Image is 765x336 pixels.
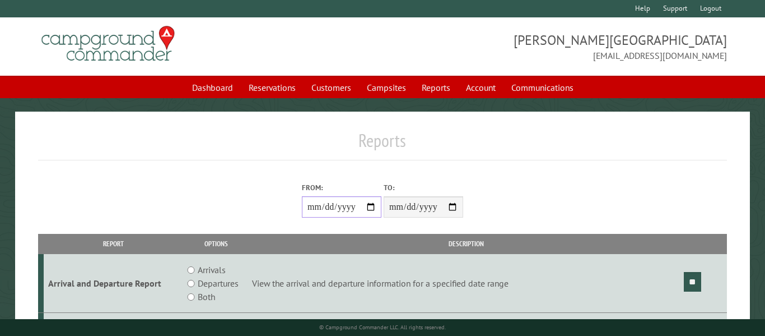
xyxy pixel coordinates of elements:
[360,77,413,98] a: Campsites
[302,182,381,193] label: From:
[319,324,446,331] small: © Campground Commander LLC. All rights reserved.
[198,290,215,303] label: Both
[505,77,580,98] a: Communications
[183,234,250,254] th: Options
[198,277,239,290] label: Departures
[198,263,226,277] label: Arrivals
[250,234,682,254] th: Description
[250,254,682,313] td: View the arrival and departure information for a specified date range
[38,130,726,160] h1: Reports
[415,77,457,98] a: Reports
[382,31,727,62] span: [PERSON_NAME][GEOGRAPHIC_DATA] [EMAIL_ADDRESS][DOMAIN_NAME]
[44,254,183,313] td: Arrival and Departure Report
[44,234,183,254] th: Report
[459,77,502,98] a: Account
[38,22,178,66] img: Campground Commander
[305,77,358,98] a: Customers
[185,77,240,98] a: Dashboard
[384,182,463,193] label: To:
[242,77,302,98] a: Reservations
